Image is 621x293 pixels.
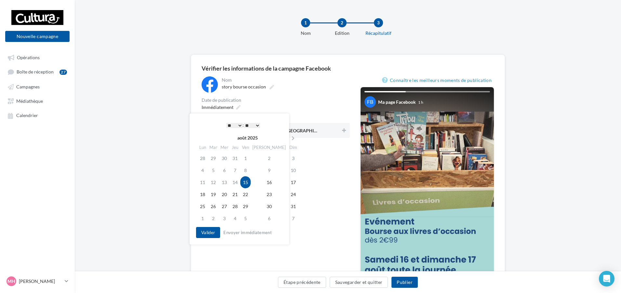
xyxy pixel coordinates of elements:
button: Envoyer immédiatement [221,229,274,236]
td: 4 [230,212,240,224]
div: Edition [321,30,363,36]
div: 1 [301,18,310,27]
td: 15 [240,176,251,188]
span: MH [7,278,15,285]
div: Date de publication [202,98,350,102]
td: 17 [287,176,299,188]
td: 8 [240,164,251,176]
td: 1 [240,152,251,164]
span: story bourse occasion [222,84,266,89]
div: Nom [285,30,326,36]
div: 2 [337,18,347,27]
button: Sauvegarder et quitter [330,277,388,288]
td: 30 [219,152,230,164]
th: Lun [197,143,208,152]
span: Médiathèque [16,98,43,104]
a: Calendrier [4,109,71,121]
td: 2 [208,212,219,224]
div: Ma page Facebook [378,99,416,105]
td: 24 [287,188,299,200]
div: Récapitulatif [358,30,399,36]
span: Calendrier [16,113,38,118]
div: 27 [59,70,67,75]
a: MH [PERSON_NAME] [5,275,70,287]
a: Boîte de réception27 [4,66,71,78]
td: 12 [208,176,219,188]
div: 3 [374,18,383,27]
div: FB [364,96,376,108]
span: Immédiatement [202,104,233,110]
td: 29 [208,152,219,164]
td: 21 [230,188,240,200]
td: 4 [197,164,208,176]
td: 26 [208,200,219,212]
td: 1 [197,212,208,224]
div: 1 h [418,100,423,105]
td: 28 [197,152,208,164]
td: 3 [219,212,230,224]
div: Nom [222,78,349,82]
td: 7 [230,164,240,176]
button: Étape précédente [278,277,326,288]
span: Opérations [17,55,40,60]
td: 9 [251,164,287,176]
div: Vérifier les informations de la campagne Facebook [202,65,494,71]
td: 20 [219,188,230,200]
td: 29 [240,200,251,212]
th: Mar [208,143,219,152]
td: 19 [208,188,219,200]
td: 23 [251,188,287,200]
td: 31 [230,152,240,164]
button: Valider [196,227,220,238]
td: 3 [287,152,299,164]
button: Publier [391,277,417,288]
td: 30 [251,200,287,212]
td: 7 [287,212,299,224]
span: Campagnes [16,84,40,89]
th: Dim [287,143,299,152]
td: 18 [197,188,208,200]
td: 11 [197,176,208,188]
span: Boîte de réception [17,69,54,75]
td: 2 [251,152,287,164]
th: [PERSON_NAME] [251,143,287,152]
button: Nouvelle campagne [5,31,70,42]
a: Opérations [4,51,71,63]
td: 13 [219,176,230,188]
td: 10 [287,164,299,176]
td: 6 [219,164,230,176]
th: Ven [240,143,251,152]
th: Mer [219,143,230,152]
th: Jeu [230,143,240,152]
td: 16 [251,176,287,188]
td: 31 [287,200,299,212]
div: : [210,120,276,130]
td: 5 [208,164,219,176]
th: août 2025 [208,133,287,143]
td: 28 [230,200,240,212]
a: Connaître les meilleurs moments de publication [382,76,494,84]
td: 6 [251,212,287,224]
td: 14 [230,176,240,188]
div: Open Intercom Messenger [599,271,614,286]
td: 5 [240,212,251,224]
td: 27 [219,200,230,212]
p: [PERSON_NAME] [19,278,62,285]
a: Médiathèque [4,95,71,107]
td: 22 [240,188,251,200]
td: 25 [197,200,208,212]
a: Campagnes [4,81,71,92]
